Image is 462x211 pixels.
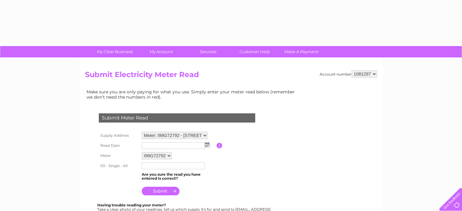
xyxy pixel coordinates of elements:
[217,143,222,148] input: Information
[97,141,140,150] th: Read Date
[99,113,255,123] div: Submit Meter Read
[90,46,140,57] a: My Clear Business
[276,46,327,57] a: Make A Payment
[97,130,140,141] th: Supply Address
[136,46,187,57] a: My Account
[142,187,179,195] input: Submit
[85,88,300,101] td: Make sure you are only paying for what you use. Simply enter your meter read below (remember we d...
[97,203,166,207] b: Having trouble reading your meter?
[140,171,217,182] td: Are you sure the read you have entered is correct?
[229,46,280,57] a: Customer Help
[85,70,377,82] h2: Submit Electricity Meter Read
[97,161,140,171] th: 00 - Single - All
[183,46,233,57] a: Services
[320,70,377,78] div: Account number
[97,150,140,161] th: Meter
[205,142,210,147] img: ...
